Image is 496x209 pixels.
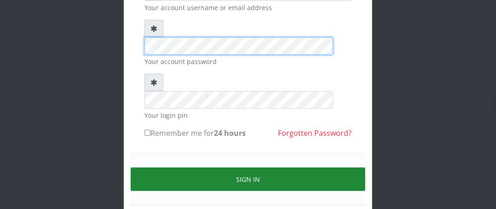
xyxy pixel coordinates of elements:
label: Remember me for [144,128,246,139]
small: Your account password [144,57,352,66]
input: Remember me for24 hours [144,130,150,136]
b: 24 hours [214,128,246,138]
button: Sign in [131,168,365,191]
a: Forgotten Password? [278,128,352,138]
small: Your login pin [144,110,352,120]
small: Your account username or email address [144,3,352,12]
